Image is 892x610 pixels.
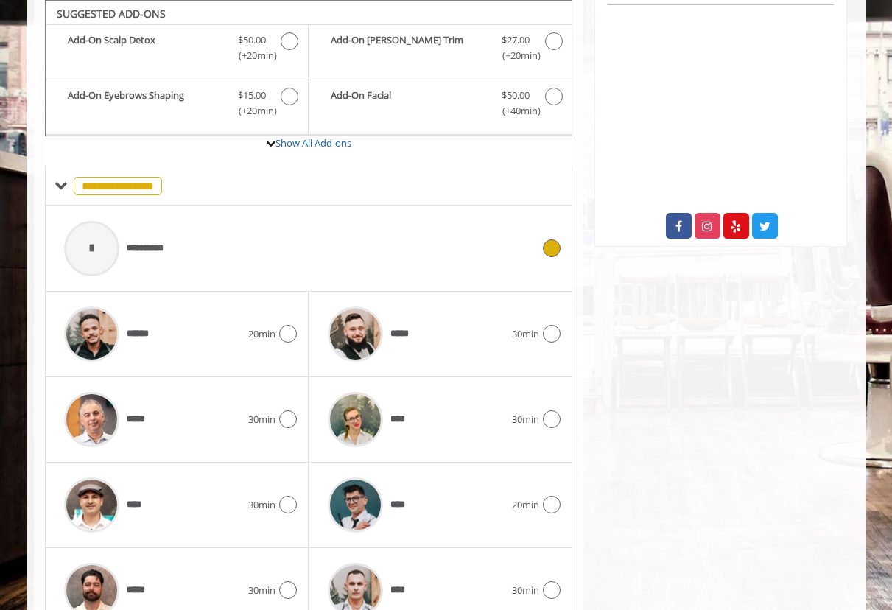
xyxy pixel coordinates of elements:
[494,103,537,119] span: (+40min )
[230,48,273,63] span: (+20min )
[512,583,539,598] span: 30min
[68,32,223,63] b: Add-On Scalp Detox
[57,7,166,21] b: SUGGESTED ADD-ONS
[53,88,301,122] label: Add-On Eyebrows Shaping
[331,32,487,63] b: Add-On [PERSON_NAME] Trim
[68,88,223,119] b: Add-On Eyebrows Shaping
[331,88,487,119] b: Add-On Facial
[248,497,275,513] span: 30min
[248,583,275,598] span: 30min
[230,103,273,119] span: (+20min )
[494,48,537,63] span: (+20min )
[275,136,351,150] a: Show All Add-ons
[512,326,539,342] span: 30min
[502,32,530,48] span: $27.00
[502,88,530,103] span: $50.00
[512,412,539,427] span: 30min
[512,497,539,513] span: 20min
[248,412,275,427] span: 30min
[316,88,564,122] label: Add-On Facial
[53,32,301,67] label: Add-On Scalp Detox
[238,32,266,48] span: $50.00
[248,326,275,342] span: 20min
[316,32,564,67] label: Add-On Beard Trim
[238,88,266,103] span: $15.00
